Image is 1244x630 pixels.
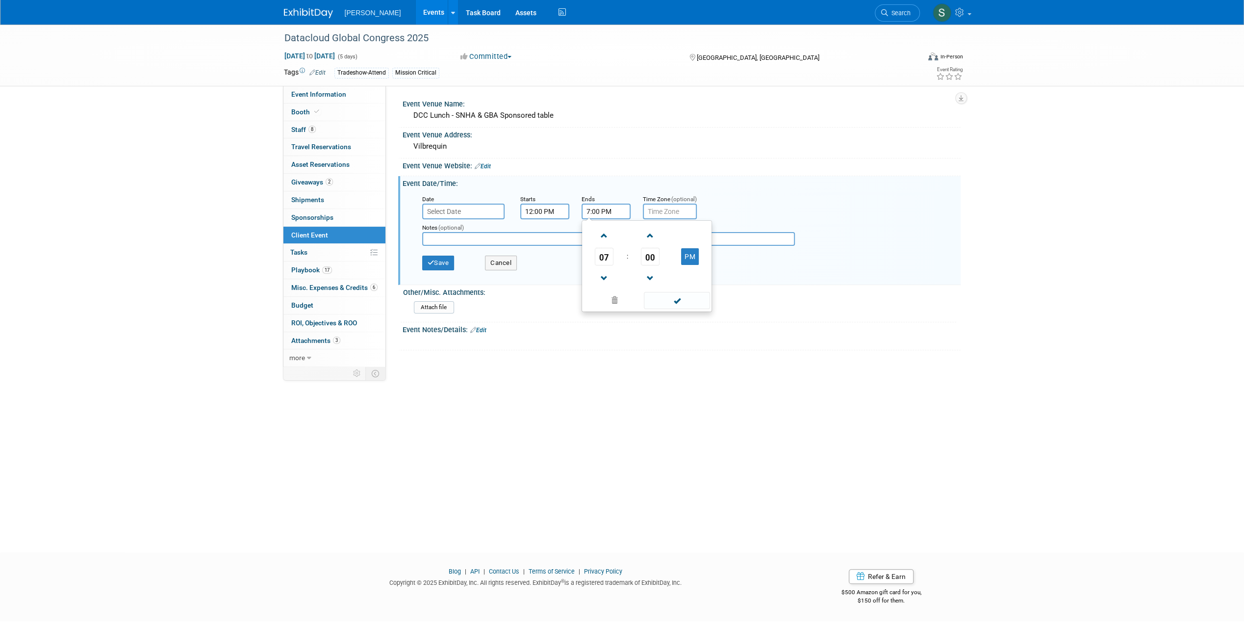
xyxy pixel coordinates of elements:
[291,213,333,221] span: Sponsorships
[641,265,660,290] a: Decrement Minute
[939,53,963,60] div: In-Person
[643,204,697,219] input: Time Zone
[457,52,515,62] button: Committed
[305,52,314,60] span: to
[392,68,439,78] div: Mission Critical
[625,248,630,265] td: :
[422,204,505,219] input: Select Date
[681,248,699,265] button: PM
[283,297,385,314] a: Budget
[283,86,385,103] a: Event Information
[671,196,697,203] span: (optional)
[849,569,914,584] a: Refer & Earn
[283,174,385,191] a: Giveaways2
[529,568,575,575] a: Terms of Service
[283,262,385,279] a: Playbook17
[283,332,385,349] a: Attachments3
[410,108,953,123] div: DCC Lunch - SNHA & GBA Sponsored table
[370,284,378,291] span: 6
[422,256,455,270] button: Save
[410,139,953,154] div: Vilbrequin
[291,178,333,186] span: Giveaways
[326,178,333,185] span: 2
[365,367,385,380] td: Toggle Event Tabs
[309,69,326,76] a: Edit
[284,52,335,60] span: [DATE] [DATE]
[283,104,385,121] a: Booth
[284,67,326,79] td: Tags
[283,121,385,138] a: Staff8
[595,265,613,290] a: Decrement Hour
[561,578,564,584] sup: ®
[337,53,357,60] span: (5 days)
[283,156,385,173] a: Asset Reservations
[422,224,437,231] small: Notes
[308,126,316,133] span: 8
[928,52,938,60] img: Format-Inperson.png
[403,285,956,297] div: Other/Misc. Attachments:
[403,322,961,335] div: Event Notes/Details:
[291,90,346,98] span: Event Information
[403,158,961,171] div: Event Venue Website:
[291,284,378,291] span: Misc. Expenses & Credits
[595,223,613,248] a: Increment Hour
[521,568,527,575] span: |
[283,244,385,261] a: Tasks
[520,204,569,219] input: Start Time
[283,227,385,244] a: Client Event
[291,108,321,116] span: Booth
[462,568,469,575] span: |
[291,126,316,133] span: Staff
[334,68,389,78] div: Tradeshow-Attend
[283,279,385,296] a: Misc. Expenses & Credits6
[888,9,911,17] span: Search
[345,9,401,17] span: [PERSON_NAME]
[322,266,332,274] span: 17
[489,568,519,575] a: Contact Us
[475,163,491,170] a: Edit
[281,29,905,47] div: Datacloud Global Congress 2025
[403,97,961,109] div: Event Venue Name:
[291,196,324,204] span: Shipments
[936,67,962,72] div: Event Rating
[283,191,385,209] a: Shipments
[291,319,357,327] span: ROI, Objectives & ROO
[314,109,319,114] i: Booth reservation complete
[291,301,313,309] span: Budget
[284,8,333,18] img: ExhibitDay
[584,294,645,308] a: Clear selection
[582,196,595,203] small: Ends
[802,582,961,604] div: $500 Amazon gift card for you,
[641,223,660,248] a: Increment Minute
[291,231,328,239] span: Client Event
[438,224,464,231] span: (optional)
[520,196,535,203] small: Starts
[403,176,961,188] div: Event Date/Time:
[291,143,351,151] span: Travel Reservations
[283,349,385,367] a: more
[333,337,340,344] span: 3
[485,256,517,270] button: Cancel
[349,367,366,380] td: Personalize Event Tab Strip
[697,54,819,61] span: [GEOGRAPHIC_DATA], [GEOGRAPHIC_DATA]
[422,196,434,203] small: Date
[802,597,961,605] div: $150 off for them.
[862,51,963,66] div: Event Format
[283,315,385,332] a: ROI, Objectives & ROO
[481,568,487,575] span: |
[584,568,622,575] a: Privacy Policy
[643,294,711,308] a: Done
[933,3,951,22] img: Shilpa Dona
[289,354,305,362] span: more
[582,204,631,219] input: End Time
[283,209,385,226] a: Sponsorships
[470,327,486,334] a: Edit
[470,568,480,575] a: API
[284,576,788,587] div: Copyright © 2025 ExhibitDay, Inc. All rights reserved. ExhibitDay is a registered trademark of Ex...
[595,248,613,265] span: Pick Hour
[291,160,350,168] span: Asset Reservations
[290,248,307,256] span: Tasks
[875,4,920,22] a: Search
[403,128,961,140] div: Event Venue Address:
[641,248,660,265] span: Pick Minute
